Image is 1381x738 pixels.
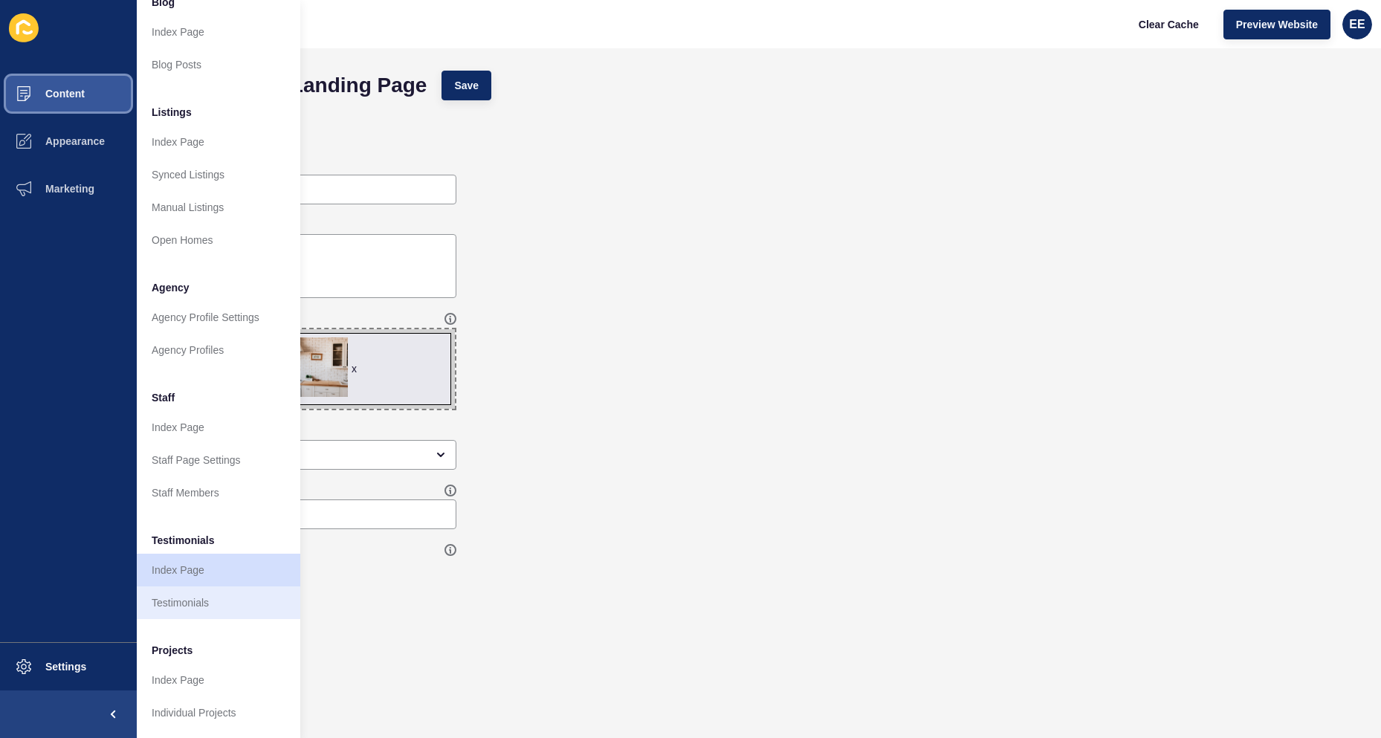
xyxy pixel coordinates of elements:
a: Synced Listings [137,158,300,191]
span: Listings [152,105,192,120]
a: Staff Members [137,476,300,509]
a: Index Page [137,126,300,158]
span: Clear Cache [1139,17,1199,32]
button: Save [442,71,491,100]
a: Manual Listings [137,191,300,224]
a: Index Page [137,554,300,586]
span: Projects [152,643,193,658]
button: Clear Cache [1126,10,1212,39]
a: Open Homes [137,224,300,256]
span: Staff [152,390,175,405]
a: Blog Posts [137,48,300,81]
a: Agency Profiles [137,334,300,366]
span: EE [1349,17,1365,32]
span: Save [454,78,479,93]
span: Preview Website [1236,17,1318,32]
div: open menu [159,440,456,470]
a: Individual Projects [137,696,300,729]
a: Index Page [137,411,300,444]
div: x [352,361,357,376]
span: Agency [152,280,190,295]
button: Preview Website [1223,10,1330,39]
a: Staff Page Settings [137,444,300,476]
a: Agency Profile Settings [137,301,300,334]
span: Testimonials [152,533,215,548]
a: Index Page [137,664,300,696]
a: Testimonials [137,586,300,619]
a: Index Page [137,16,300,48]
